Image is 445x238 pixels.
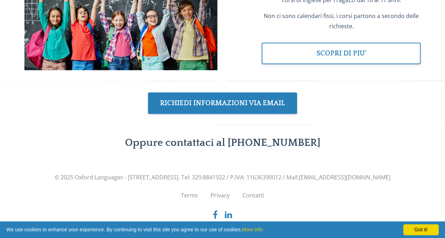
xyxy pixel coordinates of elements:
div: Got it! [403,224,439,235]
a: More info [242,227,262,232]
h2: Oppure contattaci al [PHONE_NUMBER] [92,136,353,150]
span: © 2025 Oxford Languages - [STREET_ADDRESS]. Tel: 329.8841922 / P.IVA: 11636390012 / Mail: [EMAIL_... [24,172,421,183]
p: Non ci sono calendari fissi, i corsi partono a secondo delle richieste. [262,11,421,31]
a: SCOPRI DI PIU' [262,43,421,64]
a: RICHIEDI INFORMAZIONI VIA EMAIL [148,93,297,114]
a: Terms [181,188,198,202]
a: Privacy [211,188,230,202]
a: Contatti [243,188,264,202]
span: We use cookies to enhance your experience. By continuing to visit this site you agree to our use ... [6,224,439,235]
